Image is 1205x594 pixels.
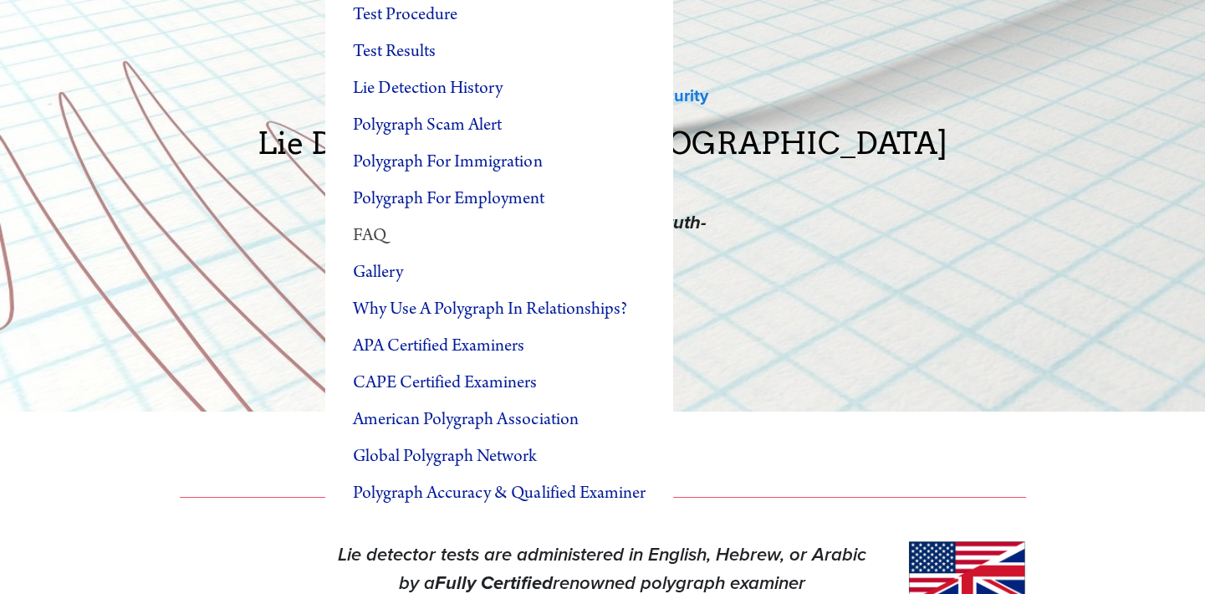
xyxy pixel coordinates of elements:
a: Polygraph Scam Alert [325,107,673,144]
a: Lie Detection History [325,70,673,107]
a: Polygraph Accuracy & Qualified Examiner [325,475,673,512]
h1: Lie Detector Services in [GEOGRAPHIC_DATA] [180,128,1026,188]
a: Global Polygraph Network [325,438,673,475]
a: Test Results [325,33,673,70]
a: American Polygraph Association [325,402,673,438]
a: FAQ [325,218,673,254]
a: Gallery [325,254,673,291]
a: Why Use a Polygraph in Relationships? [325,291,673,328]
a: Polygraph for Immigration [325,144,673,181]
a: Polygraph for Employment [325,181,673,218]
strong: Global Polygraph & Security [498,83,708,107]
a: CAPE Certified Examiners [325,365,673,402]
a: APA Certified Examiners [325,328,673,365]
